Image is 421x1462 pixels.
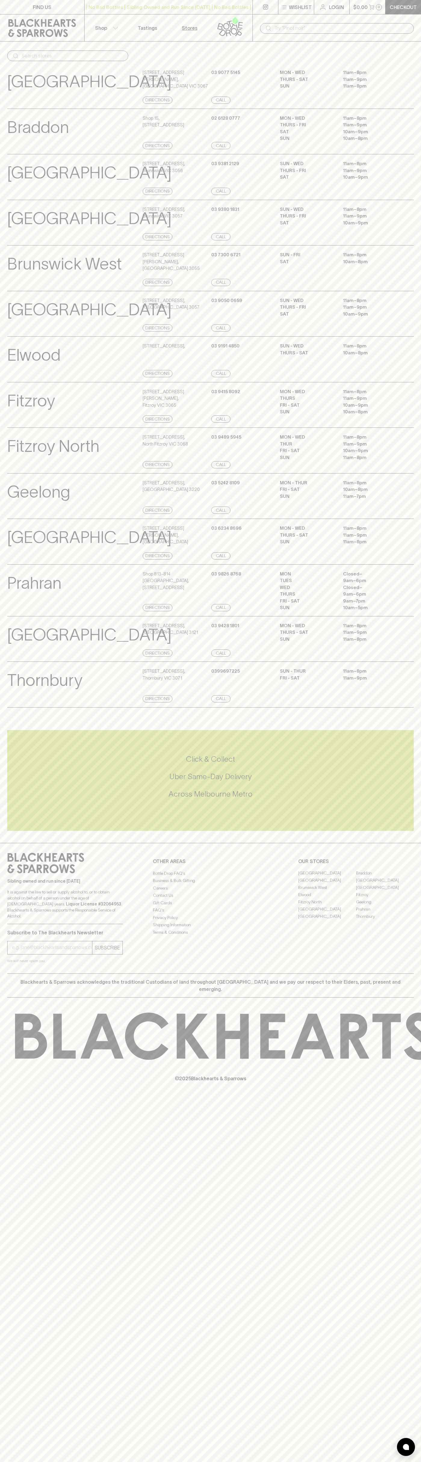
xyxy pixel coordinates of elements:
[280,486,334,493] p: FRI - SAT
[280,395,334,402] p: THURS
[298,870,356,877] a: [GEOGRAPHIC_DATA]
[280,251,334,258] p: SUN - FRI
[211,188,231,195] a: Call
[356,913,414,920] a: Thornbury
[92,941,122,954] button: SUBSCRIBE
[343,675,397,682] p: 11am – 9pm
[211,415,231,423] a: Call
[280,206,334,213] p: SUN - WED
[143,142,172,149] a: Directions
[343,577,397,584] p: 9am – 6pm
[143,69,210,90] p: [STREET_ADDRESS][PERSON_NAME] , [GEOGRAPHIC_DATA] VIC 3067
[85,14,127,41] button: Shop
[211,604,231,611] a: Call
[343,584,397,591] p: Closed –
[280,83,334,90] p: SUN
[274,23,409,33] input: Try "Pinot noir"
[343,258,397,265] p: 10am – 8pm
[7,571,61,596] p: Prahran
[343,304,397,311] p: 11am – 9pm
[280,584,334,591] p: WED
[343,128,397,135] p: 10am – 9pm
[143,343,185,350] p: [STREET_ADDRESS] ,
[280,258,334,265] p: SAT
[280,128,334,135] p: SAT
[280,220,334,227] p: SAT
[280,160,334,167] p: SUN - WED
[343,213,397,220] p: 11am – 9pm
[143,507,172,514] a: Directions
[143,434,188,447] p: [STREET_ADDRESS] , North Fitzroy VIC 3068
[153,884,268,892] a: Careers
[298,913,356,920] a: [GEOGRAPHIC_DATA]
[143,525,210,545] p: [STREET_ADDRESS][PERSON_NAME] , [GEOGRAPHIC_DATA]
[211,552,231,560] a: Call
[143,370,172,377] a: Directions
[211,480,240,486] p: 03 5242 8109
[356,870,414,877] a: Braddon
[280,409,334,415] p: SUN
[343,493,397,500] p: 11am – 7pm
[280,532,334,539] p: THURS - SAT
[280,402,334,409] p: FRI - SAT
[343,251,397,258] p: 11am – 8pm
[390,4,417,11] p: Checkout
[143,160,185,174] p: [STREET_ADDRESS] , Brunswick VIC 3056
[211,233,231,240] a: Call
[153,914,268,921] a: Privacy Policy
[7,772,414,782] h5: Uber Same-Day Delivery
[280,577,334,584] p: TUES
[169,14,211,41] a: Stores
[343,480,397,486] p: 11am – 8pm
[280,343,334,350] p: SUN - WED
[138,24,157,32] p: Tastings
[143,571,210,591] p: Shop 813-814 [GEOGRAPHIC_DATA] , [STREET_ADDRESS]
[343,297,397,304] p: 11am – 8pm
[143,324,172,332] a: Directions
[211,297,242,304] p: 03 9050 0659
[211,279,231,286] a: Call
[343,532,397,539] p: 11am – 9pm
[7,251,122,276] p: Brunswick West
[280,454,334,461] p: SUN
[280,304,334,311] p: THURS - FRI
[378,5,380,9] p: 0
[7,69,172,94] p: [GEOGRAPHIC_DATA]
[356,906,414,913] a: Prahran
[211,370,231,377] a: Call
[211,525,242,532] p: 03 6234 8696
[66,902,121,906] strong: Liquor License #32064953
[280,525,334,532] p: MON - WED
[7,789,414,799] h5: Across Melbourne Metro
[343,122,397,128] p: 11am – 9pm
[343,167,397,174] p: 11am – 9pm
[280,591,334,598] p: THURS
[211,668,240,675] p: 0399697225
[143,188,172,195] a: Directions
[211,461,231,468] a: Call
[143,649,172,657] a: Directions
[143,668,185,681] p: [STREET_ADDRESS] , Thornbury VIC 3071
[143,415,172,423] a: Directions
[211,571,241,578] p: 03 9826 8768
[12,978,409,993] p: Blackhearts & Sparrows acknowledges the traditional Custodians of land throughout [GEOGRAPHIC_DAT...
[343,441,397,448] p: 11am – 9pm
[343,525,397,532] p: 11am – 8pm
[7,115,69,140] p: Braddon
[7,160,172,185] p: [GEOGRAPHIC_DATA]
[211,324,231,332] a: Call
[153,921,268,929] a: Shipping Information
[343,174,397,181] p: 10am – 9pm
[211,434,241,441] p: 03 9489 5945
[7,388,55,413] p: Fitzroy
[143,233,172,240] a: Directions
[343,629,397,636] p: 11am – 9pm
[343,350,397,356] p: 10am – 8pm
[343,311,397,318] p: 10am – 9pm
[280,629,334,636] p: THURS - SAT
[143,279,172,286] a: Directions
[280,447,334,454] p: FRI - SAT
[211,69,240,76] p: 03 9077 5145
[289,4,312,11] p: Wishlist
[211,206,239,213] p: 03 9380 1831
